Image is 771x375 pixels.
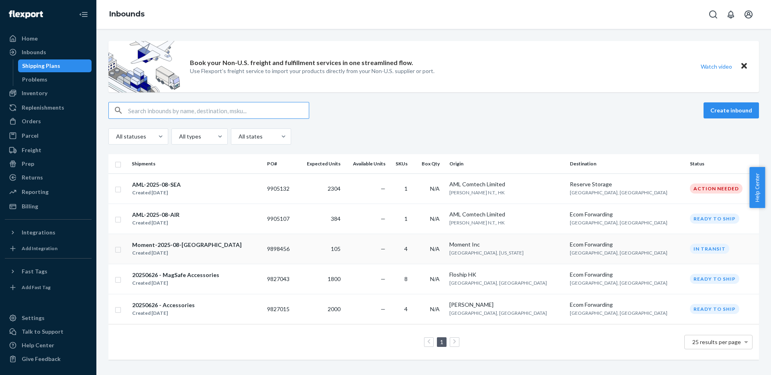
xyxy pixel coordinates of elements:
div: Moment Inc [449,240,563,249]
div: Ecom Forwarding [570,210,684,218]
a: Shipping Plans [18,59,92,72]
a: Replenishments [5,101,92,114]
div: Freight [22,146,41,154]
th: Status [687,154,759,173]
div: Created [DATE] [132,189,181,197]
span: [PERSON_NAME] N.T,, HK [449,220,505,226]
span: — [381,275,385,282]
span: [GEOGRAPHIC_DATA], [GEOGRAPHIC_DATA] [449,310,547,316]
span: [GEOGRAPHIC_DATA], [GEOGRAPHIC_DATA] [449,280,547,286]
div: 20250626 - Accessories [132,301,195,309]
p: Book your Non-U.S. freight and fulfillment services in one streamlined flow. [190,58,413,67]
div: Ready to ship [690,214,739,224]
div: Inventory [22,89,47,97]
div: Orders [22,117,41,125]
span: [GEOGRAPHIC_DATA], [GEOGRAPHIC_DATA] [570,280,667,286]
a: Settings [5,312,92,324]
div: Created [DATE] [132,219,179,227]
a: Add Fast Tag [5,281,92,294]
span: 105 [331,245,341,252]
a: Inbounds [5,46,92,59]
button: Help Center [749,167,765,208]
div: Reserve Storage [570,180,684,188]
div: Billing [22,202,38,210]
div: Give Feedback [22,355,61,363]
a: Inbounds [109,10,145,18]
a: Help Center [5,339,92,352]
a: Orders [5,115,92,128]
div: [PERSON_NAME] [449,301,563,309]
span: [GEOGRAPHIC_DATA], [GEOGRAPHIC_DATA] [570,310,667,316]
div: Floship HK [449,271,563,279]
div: Action Needed [690,183,742,194]
input: All types [178,132,179,141]
div: Created [DATE] [132,309,195,317]
th: Expected Units [297,154,344,173]
input: Search inbounds by name, destination, msku... [128,102,309,118]
a: Problems [18,73,92,86]
div: Reporting [22,188,49,196]
span: 4 [404,306,408,312]
span: — [381,215,385,222]
button: Open account menu [740,6,757,22]
span: [GEOGRAPHIC_DATA], [GEOGRAPHIC_DATA] [570,190,667,196]
a: Parcel [5,129,92,142]
span: N/A [430,245,440,252]
div: Add Fast Tag [22,284,51,291]
div: Created [DATE] [132,279,219,287]
span: N/A [430,185,440,192]
a: Add Integration [5,242,92,255]
span: [PERSON_NAME] N.T,, HK [449,190,505,196]
div: Returns [22,173,43,181]
td: 9905107 [264,204,297,234]
span: [GEOGRAPHIC_DATA], [US_STATE] [449,250,524,256]
span: — [381,185,385,192]
button: Create inbound [704,102,759,118]
span: — [381,306,385,312]
button: Give Feedback [5,353,92,365]
span: 1800 [328,275,341,282]
div: Problems [22,75,47,84]
a: Reporting [5,185,92,198]
a: Prep [5,157,92,170]
th: Destination [567,154,687,173]
div: Prep [22,160,34,168]
th: SKUs [389,154,414,173]
td: 9905132 [264,173,297,204]
th: Shipments [128,154,264,173]
div: Talk to Support [22,328,63,336]
span: 2000 [328,306,341,312]
div: Add Integration [22,245,57,252]
div: Shipping Plans [22,62,60,70]
div: Ready to ship [690,304,739,314]
th: Origin [446,154,567,173]
span: 1 [404,185,408,192]
th: Box Qty [414,154,446,173]
div: Inbounds [22,48,46,56]
button: Watch video [696,61,737,72]
div: Created [DATE] [132,249,242,257]
span: N/A [430,215,440,222]
a: Inventory [5,87,92,100]
a: Billing [5,200,92,213]
a: Home [5,32,92,45]
button: Integrations [5,226,92,239]
span: N/A [430,275,440,282]
button: Open Search Box [705,6,721,22]
button: Open notifications [723,6,739,22]
td: 9827015 [264,294,297,324]
button: Close [739,61,749,72]
div: Ready to ship [690,274,739,284]
th: Available Units [344,154,389,173]
input: All statuses [115,132,116,141]
span: [GEOGRAPHIC_DATA], [GEOGRAPHIC_DATA] [570,250,667,256]
span: 384 [331,215,341,222]
div: In transit [690,244,729,254]
span: 8 [404,275,408,282]
span: [GEOGRAPHIC_DATA], [GEOGRAPHIC_DATA] [570,220,667,226]
a: Returns [5,171,92,184]
span: N/A [430,306,440,312]
a: Freight [5,144,92,157]
div: Settings [22,314,45,322]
